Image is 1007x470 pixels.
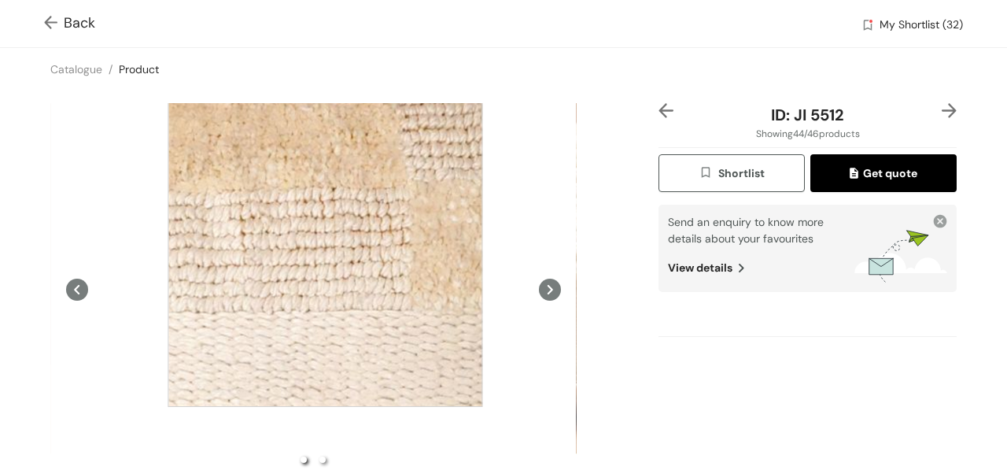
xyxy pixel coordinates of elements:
[301,457,307,463] li: slide item 1
[810,154,957,192] button: quoteGet quote
[732,260,743,276] img: view
[658,103,673,118] img: left
[658,154,805,192] button: wishlistShortlist
[668,247,854,276] div: View details
[319,457,326,463] li: slide item 2
[699,165,717,183] img: wishlist
[861,18,875,35] img: wishlist
[933,214,947,228] img: close
[109,62,113,76] span: /
[756,127,860,141] span: Showing 44 / 46 products
[699,165,764,183] span: Shortlist
[44,16,64,32] img: Go back
[771,105,844,125] span: ID: JI 5512
[119,62,159,76] a: Product
[880,17,963,35] span: My Shortlist (32)
[50,62,102,76] a: Catalogue
[942,103,957,118] img: right
[850,168,863,182] img: quote
[850,165,917,182] span: Get quote
[854,228,947,283] img: wishlists
[668,215,824,246] span: Send an enquiry to know more details about your favourites
[44,13,95,34] span: Back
